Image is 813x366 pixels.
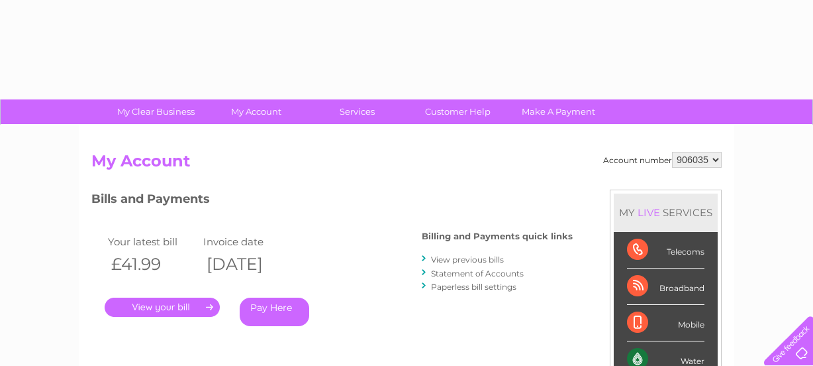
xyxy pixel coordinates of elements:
h2: My Account [91,152,722,177]
div: LIVE [635,206,663,219]
div: MY SERVICES [614,194,718,231]
th: £41.99 [105,251,200,278]
th: [DATE] [200,251,295,278]
td: Your latest bill [105,233,200,251]
h3: Bills and Payments [91,190,573,213]
div: Telecoms [627,232,704,269]
a: My Clear Business [101,99,211,124]
td: Invoice date [200,233,295,251]
div: Broadband [627,269,704,305]
a: Statement of Accounts [431,269,524,278]
h4: Billing and Payments quick links [422,231,573,241]
a: My Account [202,99,311,124]
div: Mobile [627,305,704,341]
a: Pay Here [240,298,309,326]
a: Customer Help [403,99,512,124]
a: Paperless bill settings [431,282,516,292]
a: Services [303,99,412,124]
div: Account number [603,152,722,168]
a: View previous bills [431,255,504,265]
a: Make A Payment [504,99,613,124]
a: . [105,298,220,317]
